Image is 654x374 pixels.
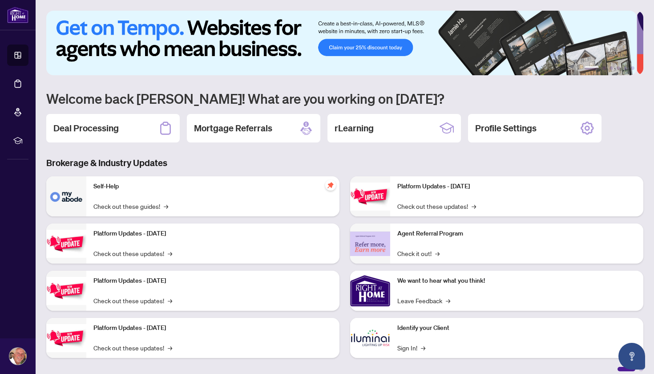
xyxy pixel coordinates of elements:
p: Platform Updates - [DATE] [93,229,332,239]
h2: Deal Processing [53,122,119,134]
p: Identify your Client [397,323,636,333]
img: We want to hear what you think! [350,271,390,311]
a: Check out these guides!→ [93,201,168,211]
img: Profile Icon [9,348,26,365]
p: Platform Updates - [DATE] [397,182,636,191]
span: → [168,343,172,353]
p: We want to hear what you think! [397,276,636,286]
p: Agent Referral Program [397,229,636,239]
span: → [168,248,172,258]
a: Check out these updates!→ [397,201,476,211]
p: Platform Updates - [DATE] [93,276,332,286]
img: Platform Updates - July 21, 2025 [46,277,86,305]
span: → [446,296,450,305]
button: 2 [602,66,606,70]
img: Identify your Client [350,318,390,358]
span: → [164,201,168,211]
h3: Brokerage & Industry Updates [46,157,643,169]
span: → [472,201,476,211]
img: Platform Updates - July 8, 2025 [46,324,86,352]
img: logo [7,7,28,23]
h2: rLearning [335,122,374,134]
span: → [435,248,440,258]
h1: Welcome back [PERSON_NAME]! What are you working on [DATE]? [46,90,643,107]
img: Platform Updates - June 23, 2025 [350,183,390,211]
button: 1 [585,66,599,70]
a: Check it out!→ [397,248,440,258]
img: Slide 0 [46,11,637,75]
button: 3 [610,66,613,70]
button: 4 [617,66,620,70]
button: 6 [631,66,634,70]
img: Platform Updates - September 16, 2025 [46,230,86,258]
a: Leave Feedback→ [397,296,450,305]
p: Platform Updates - [DATE] [93,323,332,333]
a: Check out these updates!→ [93,296,172,305]
img: Self-Help [46,176,86,216]
span: pushpin [325,180,336,191]
img: Agent Referral Program [350,232,390,256]
a: Check out these updates!→ [93,343,172,353]
button: Open asap [618,343,645,370]
p: Self-Help [93,182,332,191]
h2: Mortgage Referrals [194,122,272,134]
a: Check out these updates!→ [93,248,172,258]
h2: Profile Settings [475,122,537,134]
span: → [168,296,172,305]
span: → [421,343,425,353]
a: Sign In!→ [397,343,425,353]
button: 5 [624,66,627,70]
